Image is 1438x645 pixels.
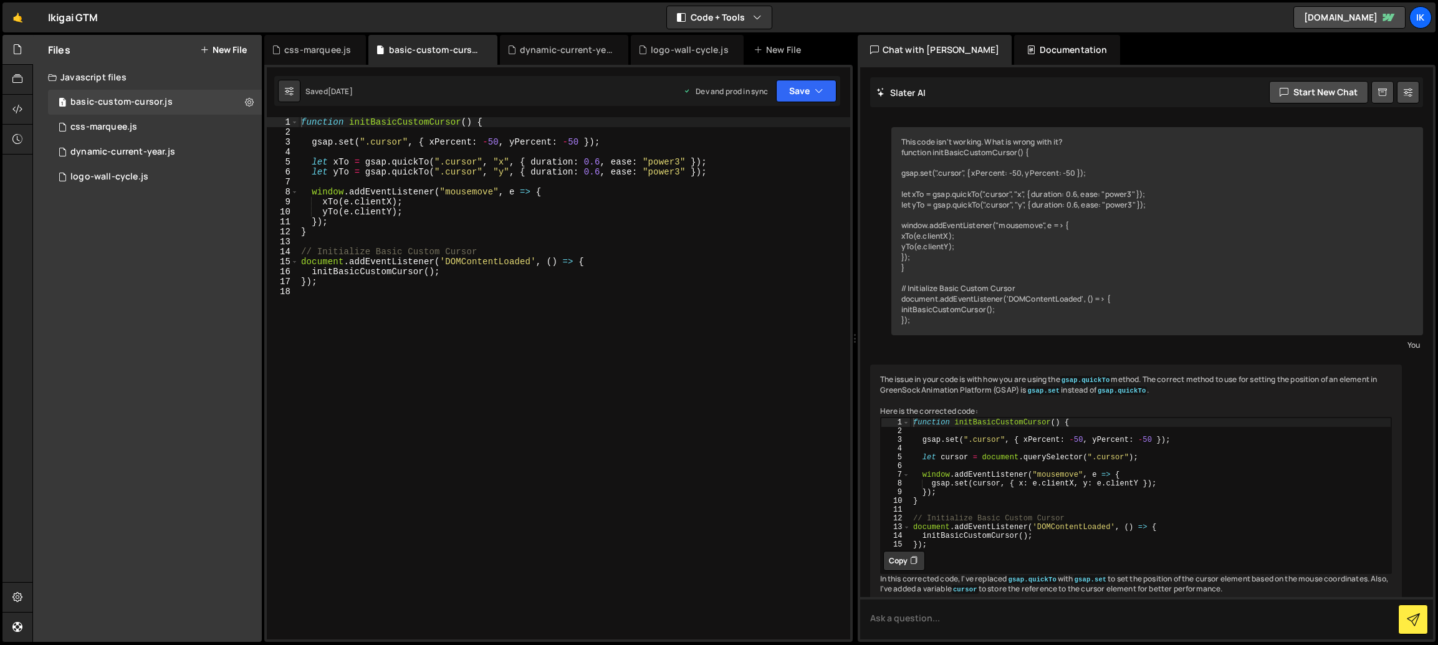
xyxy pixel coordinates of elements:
[881,514,910,523] div: 12
[33,65,262,90] div: Javascript files
[267,277,299,287] div: 17
[881,418,910,427] div: 1
[70,171,148,183] div: logo-wall-cycle.js
[267,167,299,177] div: 6
[267,177,299,187] div: 7
[70,146,175,158] div: dynamic-current-year.js
[59,98,66,108] span: 1
[2,2,33,32] a: 🤙
[267,217,299,227] div: 11
[200,45,247,55] button: New File
[1096,386,1148,395] code: gsap.quickTo
[881,444,910,453] div: 4
[1014,35,1119,65] div: Documentation
[70,97,173,108] div: basic-custom-cursor.js
[891,127,1424,335] div: This code isn't working. What is wrong with it? function initBasicCustomCursor() { gsap.set(".cur...
[267,117,299,127] div: 1
[267,137,299,147] div: 3
[267,247,299,257] div: 14
[881,497,910,505] div: 10
[881,523,910,532] div: 13
[267,197,299,207] div: 9
[870,365,1402,604] div: The issue in your code is with how you are using the method. The correct method to use for settin...
[1060,376,1111,385] code: gsap.quickTo
[881,427,910,436] div: 2
[267,237,299,247] div: 13
[894,338,1421,351] div: You
[1293,6,1406,29] a: [DOMAIN_NAME]
[267,207,299,217] div: 10
[267,147,299,157] div: 4
[48,165,262,189] div: 16677/45523.js
[389,44,482,56] div: basic-custom-cursor.js
[1027,386,1062,395] code: gsap.set
[305,86,353,97] div: Saved
[267,157,299,167] div: 5
[881,532,910,540] div: 14
[48,115,262,140] div: 16677/45530.js
[881,471,910,479] div: 7
[70,122,137,133] div: css-marquee.js
[683,86,768,97] div: Dev and prod in sync
[48,140,262,165] div: 16677/45518.js
[1007,575,1058,584] code: gsap.quickTo
[876,87,926,98] h2: Slater AI
[881,436,910,444] div: 3
[48,90,262,115] div: 16677/45527.js
[267,227,299,237] div: 12
[881,488,910,497] div: 9
[881,479,910,488] div: 8
[267,267,299,277] div: 16
[881,453,910,462] div: 5
[267,127,299,137] div: 2
[776,80,836,102] button: Save
[1409,6,1432,29] a: Ik
[651,44,729,56] div: logo-wall-cycle.js
[952,585,979,594] code: cursor
[754,44,806,56] div: New File
[883,551,925,571] button: Copy
[881,540,910,549] div: 15
[667,6,772,29] button: Code + Tools
[858,35,1012,65] div: Chat with [PERSON_NAME]
[1073,575,1108,584] code: gsap.set
[881,505,910,514] div: 11
[267,287,299,297] div: 18
[328,86,353,97] div: [DATE]
[284,44,351,56] div: css-marquee.js
[520,44,613,56] div: dynamic-current-year.js
[48,43,70,57] h2: Files
[1269,81,1368,103] button: Start new chat
[267,187,299,197] div: 8
[48,10,98,25] div: Ikigai GTM
[881,462,910,471] div: 6
[267,257,299,267] div: 15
